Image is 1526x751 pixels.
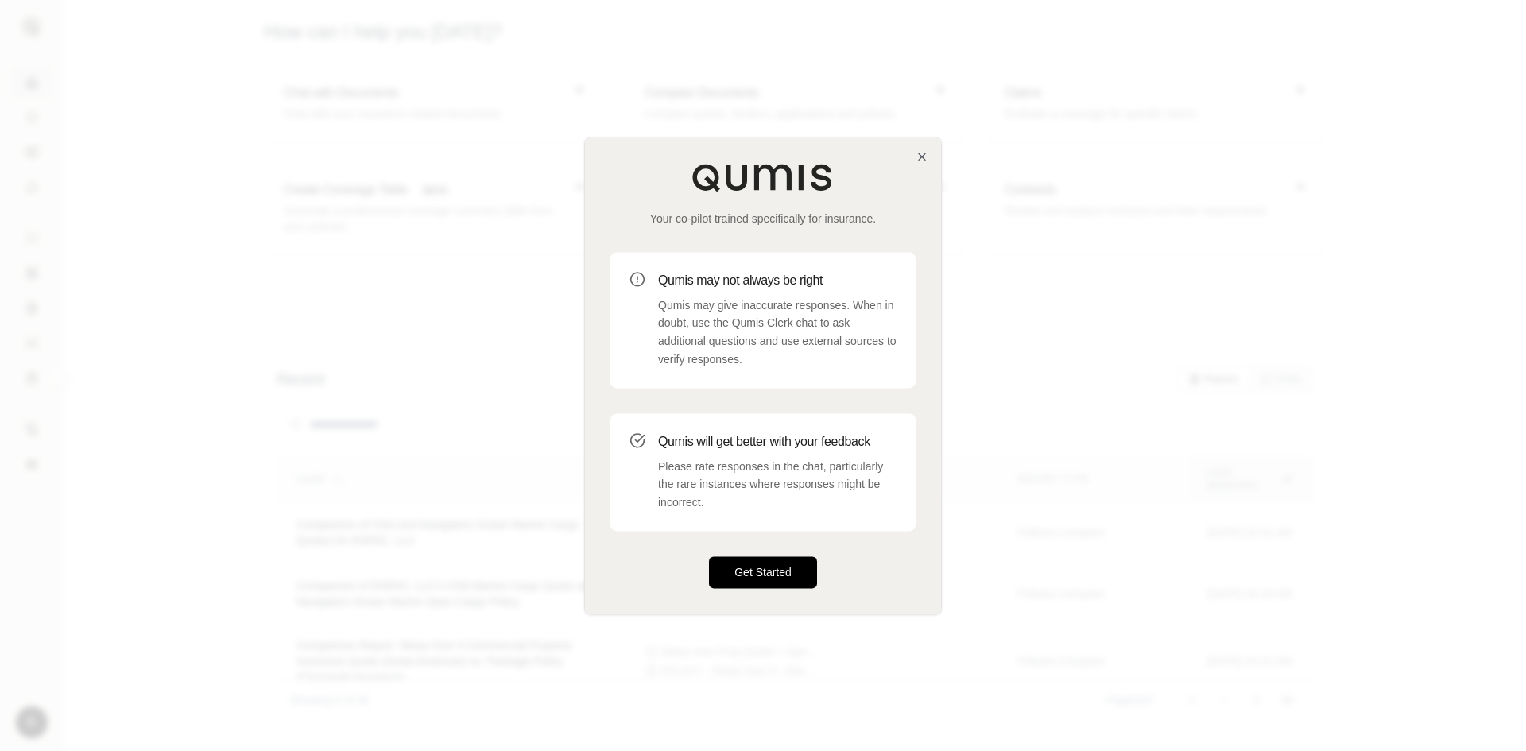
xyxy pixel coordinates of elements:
[691,163,835,192] img: Qumis Logo
[709,556,817,588] button: Get Started
[658,458,897,512] p: Please rate responses in the chat, particularly the rare instances where responses might be incor...
[658,271,897,290] h3: Qumis may not always be right
[658,296,897,369] p: Qumis may give inaccurate responses. When in doubt, use the Qumis Clerk chat to ask additional qu...
[610,211,916,226] p: Your co-pilot trained specifically for insurance.
[658,432,897,451] h3: Qumis will get better with your feedback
